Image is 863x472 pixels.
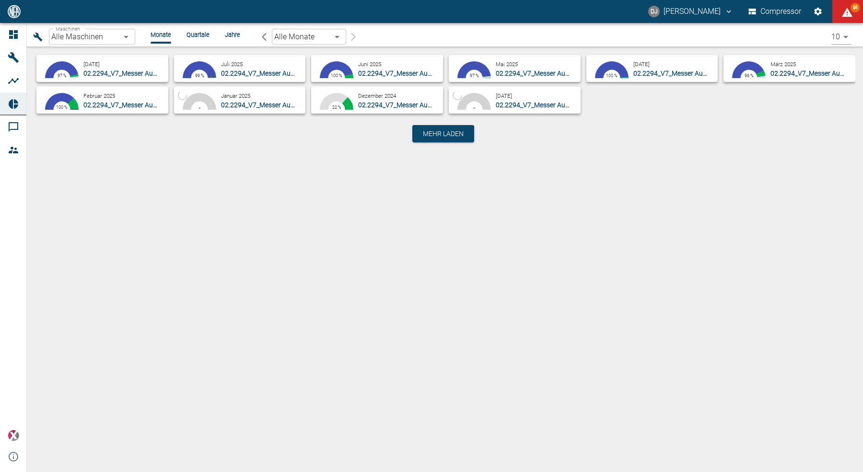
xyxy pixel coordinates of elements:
small: [DATE] [83,61,100,68]
button: 97.84 %2.15 %0.74 %0.35 %99 %Juli 202502.2294_V7_Messer Austria GmbH_Gumpoldskirchen (AT) [174,55,306,82]
span: Maschinen [56,26,80,32]
span: Mehr laden [423,129,464,138]
li: Quartale [187,30,210,39]
small: Juli 2025 [221,61,243,68]
small: [DATE] [496,92,512,99]
button: -[DATE]02.2294_V7_Messer Austria GmbH_Gumpoldskirchen (AT) [449,87,581,114]
small: Dezember 2024 [358,92,396,99]
div: DJ [648,6,660,17]
div: Alle Maschinen [49,29,135,45]
small: [DATE] [633,61,650,68]
li: Jahre [225,30,240,39]
span: 02.2294_V7_Messer Austria GmbH_Gumpoldskirchen (AT) [358,69,530,77]
small: Juni 2025 [358,61,381,68]
span: 02.2294_V7_Messer Austria GmbH_Gumpoldskirchen (AT) [221,101,393,109]
img: logo [7,5,22,18]
span: 02.2294_V7_Messer Austria GmbH_Gumpoldskirchen (AT) [496,101,668,109]
small: März 2025 [770,61,796,68]
span: 02.2294_V7_Messer Austria GmbH_Gumpoldskirchen (AT) [358,101,530,109]
button: 60.3 %22.3 %0.09 %22 %Dezember 202402.2294_V7_Messer Austria GmbH_Gumpoldskirchen (AT) [311,87,443,114]
button: arrow-back [256,29,272,45]
span: 02.2294_V7_Messer Austria GmbH_Gumpoldskirchen (AT) [221,69,393,77]
button: Compressor [746,3,804,20]
small: Januar 2025 [221,92,250,99]
div: Alle Monate [272,29,346,45]
span: 02.2294_V7_Messer Austria GmbH_Gumpoldskirchen (AT) [83,101,256,109]
button: 84.79 %10.9 %4.26 %96 %März 202502.2294_V7_Messer Austria GmbH_Gumpoldskirchen (AT) [723,55,855,82]
span: 02.2294_V7_Messer Austria GmbH_Gumpoldskirchen (AT) [83,69,256,77]
button: david.jasper@nea-x.de [647,3,735,20]
span: 02.2294_V7_Messer Austria GmbH_Gumpoldskirchen (AT) [496,69,668,77]
span: 86 [851,3,860,12]
span: 02.2294_V7_Messer Austria GmbH_Gumpoldskirchen (AT) [633,69,805,77]
button: 91.98 %8.02 %100 %Juni 202502.2294_V7_Messer Austria GmbH_Gumpoldskirchen (AT) [311,55,443,82]
small: Mai 2025 [496,61,518,68]
li: Monate [151,30,171,39]
button: 92.59 %4.07 %3.23 %0.08 %97 %[DATE]02.2294_V7_Messer Austria GmbH_Gumpoldskirchen (AT) [36,55,168,82]
button: -Januar 202502.2294_V7_Messer Austria GmbH_Gumpoldskirchen (AT) [174,87,306,114]
img: Xplore Logo [8,430,19,441]
div: 10 [831,29,851,45]
button: 96.09 %3.23 %0.59 %0.07 %97 %Mai 202502.2294_V7_Messer Austria GmbH_Gumpoldskirchen (AT) [449,55,581,82]
button: 76.56 %23.44 %1.29 %100 %Februar 202502.2294_V7_Messer Austria GmbH_Gumpoldskirchen (AT) [36,87,168,114]
button: 98.39 %1.61 %100 %[DATE]02.2294_V7_Messer Austria GmbH_Gumpoldskirchen (AT) [586,55,718,82]
button: Einstellungen [809,3,827,20]
button: Mehr laden [412,125,474,142]
small: Februar 2025 [83,92,115,99]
